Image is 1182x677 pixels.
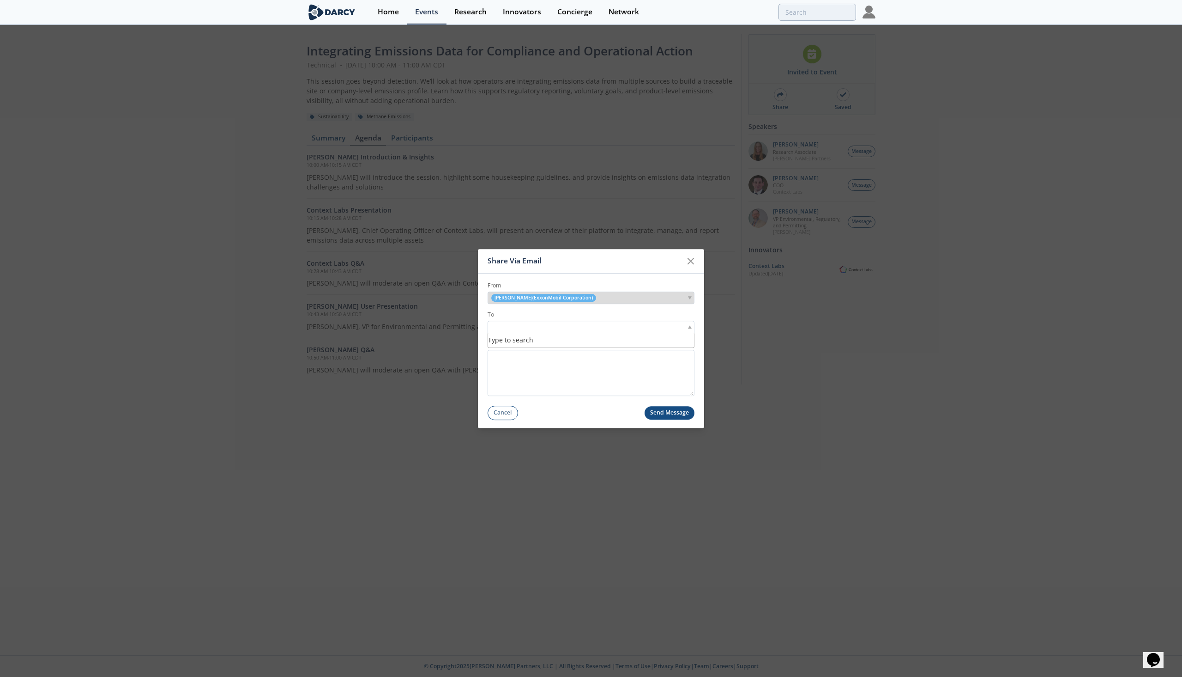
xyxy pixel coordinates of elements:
div: Innovators [503,8,541,16]
li: Type to search [488,333,694,348]
div: Concierge [557,8,592,16]
div: Network [609,8,639,16]
input: Advanced Search [778,4,856,21]
button: Cancel [488,406,518,420]
label: To [488,311,694,319]
button: Send Message [645,406,695,420]
label: From [488,281,694,290]
div: Events [415,8,438,16]
div: Research [454,8,487,16]
span: [PERSON_NAME] ( ExxonMobil Corporation ) [491,294,596,302]
div: Share Via Email [488,252,682,270]
div: Home [378,8,399,16]
div: [PERSON_NAME](ExxonMobil Corporation) [488,292,694,304]
img: logo-wide.svg [307,4,357,20]
img: Profile [862,6,875,18]
iframe: chat widget [1143,640,1173,668]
